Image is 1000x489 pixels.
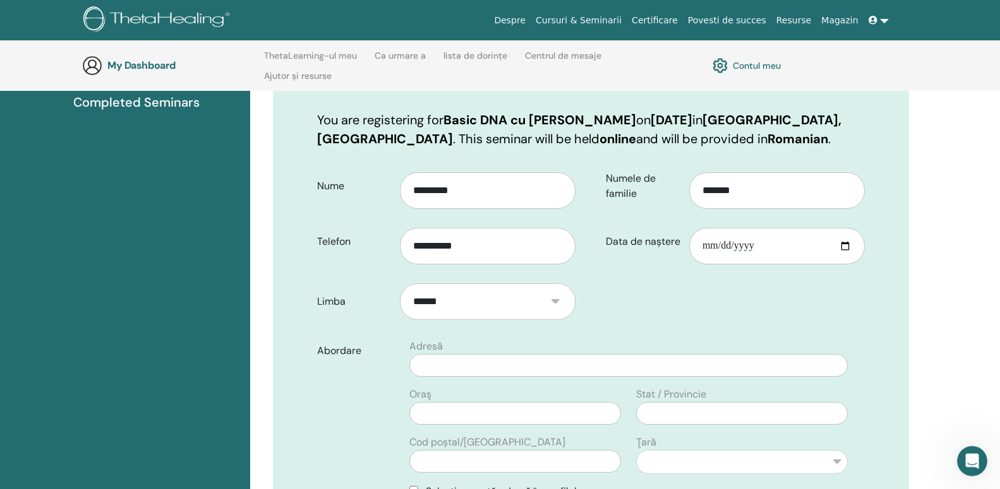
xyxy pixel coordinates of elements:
[636,435,656,450] label: Ţară
[73,93,200,112] span: Completed Seminars
[443,112,636,128] b: Basic DNA cu [PERSON_NAME]
[957,446,987,476] iframe: Intercom live chat
[489,9,531,32] a: Despre
[308,339,402,363] label: Abordare
[375,50,426,71] a: Ca urmare a
[443,50,507,71] a: lista de dorințe
[83,6,234,35] img: logo.png
[409,435,565,450] label: Cod poștal/[GEOGRAPHIC_DATA]
[683,9,771,32] a: Povesti de succes
[627,9,683,32] a: Certificare
[599,131,636,147] b: online
[531,9,627,32] a: Cursuri & Seminarii
[651,112,692,128] b: [DATE]
[713,55,781,76] a: Contul meu
[525,50,601,71] a: Centrul de mesaje
[596,230,689,254] label: Data de naștere
[308,290,401,314] label: Limba
[308,174,401,198] label: Nume
[264,71,332,91] a: Ajutor și resurse
[409,387,431,402] label: Oraş
[82,56,102,76] img: generic-user-icon.jpg
[317,112,841,147] b: [GEOGRAPHIC_DATA], [GEOGRAPHIC_DATA]
[768,131,828,147] b: Romanian
[816,9,863,32] a: Magazin
[107,59,234,71] h3: My Dashboard
[317,110,865,148] p: You are registering for on in . This seminar will be held and will be provided in .
[409,339,443,354] label: Adresă
[713,55,728,76] img: cog.svg
[264,50,357,71] a: ThetaLearning-ul meu
[636,387,706,402] label: Stat / Provincie
[771,9,817,32] a: Resurse
[596,167,689,206] label: Numele de familie
[308,230,401,254] label: Telefon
